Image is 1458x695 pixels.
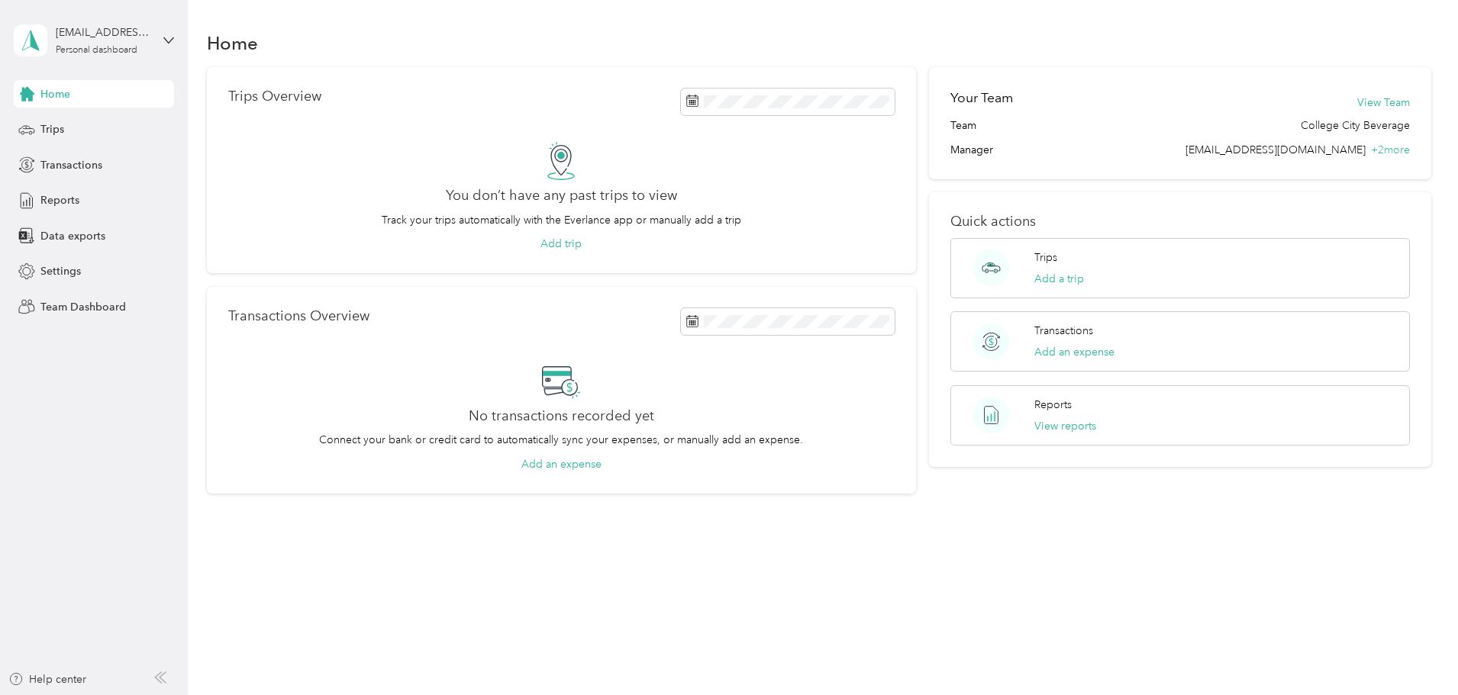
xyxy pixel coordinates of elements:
button: Add trip [540,236,582,252]
h2: No transactions recorded yet [469,408,654,424]
button: Add an expense [521,456,602,472]
span: Reports [40,192,79,208]
p: Quick actions [950,214,1410,230]
p: Reports [1034,397,1072,413]
p: Trips [1034,249,1057,265]
p: Transactions [1034,323,1093,339]
span: Manager [950,142,993,158]
span: + 2 more [1371,143,1410,156]
span: Trips [40,121,64,137]
p: Transactions Overview [228,308,369,324]
span: Team Dashboard [40,299,126,315]
span: College City Beverage [1301,117,1410,134]
button: Add a trip [1034,271,1084,287]
span: Settings [40,263,81,279]
span: Home [40,86,70,102]
button: Add an expense [1034,344,1114,360]
p: Connect your bank or credit card to automatically sync your expenses, or manually add an expense. [319,432,803,448]
button: View Team [1357,95,1410,111]
h2: Your Team [950,88,1013,108]
p: Trips Overview [228,88,321,105]
div: Personal dashboard [56,46,137,55]
span: Data exports [40,228,105,244]
button: View reports [1034,418,1096,434]
p: Track your trips automatically with the Everlance app or manually add a trip [382,212,741,228]
h1: Home [207,35,258,51]
span: Team [950,117,976,134]
span: [EMAIL_ADDRESS][DOMAIN_NAME] [1185,143,1366,156]
div: [EMAIL_ADDRESS][DOMAIN_NAME] [56,24,151,40]
iframe: Everlance-gr Chat Button Frame [1373,610,1458,695]
h2: You don’t have any past trips to view [446,188,677,204]
button: Help center [8,671,86,687]
span: Transactions [40,157,102,173]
